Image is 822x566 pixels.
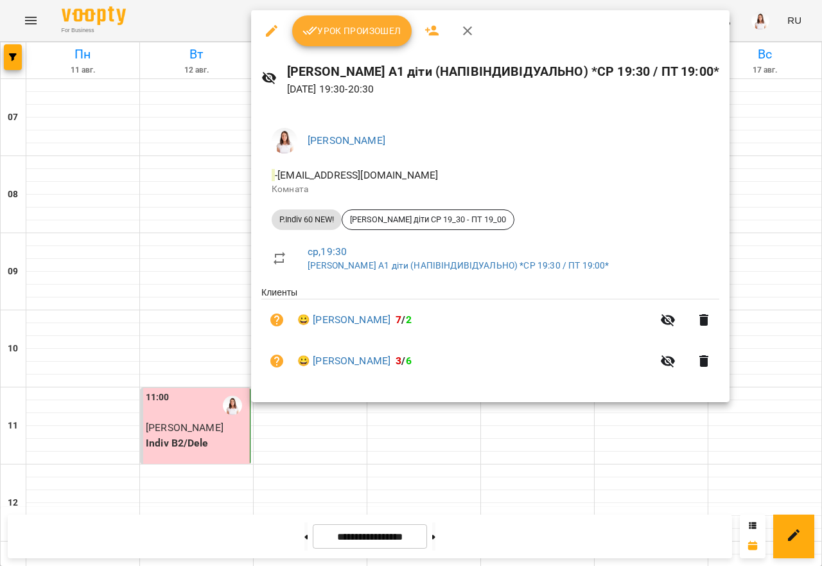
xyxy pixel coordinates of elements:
b: / [396,355,411,367]
b: / [396,314,411,326]
span: - [EMAIL_ADDRESS][DOMAIN_NAME] [272,169,441,181]
span: 2 [406,314,412,326]
h6: [PERSON_NAME] А1 діти (НАПІВІНДИВІДУАЛЬНО) *СР 19:30 / ПТ 19:00* [287,62,719,82]
span: [PERSON_NAME] діти СР 19_30 - ПТ 19_00 [342,214,514,226]
button: Визит пока не оплачен. Добавить оплату? [261,305,292,335]
p: Комната [272,183,709,196]
img: 08a8fea649eb256ac8316bd63965d58e.jpg [272,128,297,154]
p: [DATE] 19:30 - 20:30 [287,82,719,97]
a: ср , 19:30 [308,245,347,258]
span: Урок произошел [302,23,401,39]
a: [PERSON_NAME] А1 діти (НАПІВІНДИВІДУАЛЬНО) *СР 19:30 / ПТ 19:00* [308,260,609,270]
a: 😀 [PERSON_NAME] [297,312,390,328]
span: 6 [406,355,412,367]
a: [PERSON_NAME] [308,134,385,146]
span: 3 [396,355,401,367]
ul: Клиенты [261,286,719,386]
div: [PERSON_NAME] діти СР 19_30 - ПТ 19_00 [342,209,514,230]
span: P.Indiv 60 NEW! [272,214,342,226]
button: Визит пока не оплачен. Добавить оплату? [261,346,292,376]
span: 7 [396,314,401,326]
button: Урок произошел [292,15,412,46]
a: 😀 [PERSON_NAME] [297,353,390,369]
